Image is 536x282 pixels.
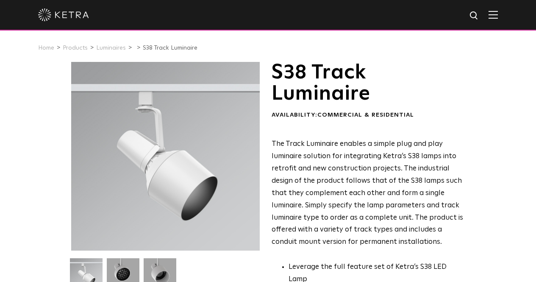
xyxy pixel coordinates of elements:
div: Availability: [272,111,464,120]
img: ketra-logo-2019-white [38,8,89,21]
h1: S38 Track Luminaire [272,62,464,105]
span: The Track Luminaire enables a simple plug and play luminaire solution for integrating Ketra’s S38... [272,140,463,246]
a: Home [38,45,54,51]
img: Hamburger%20Nav.svg [489,11,498,19]
img: search icon [469,11,480,21]
a: S38 Track Luminaire [143,45,197,51]
a: Products [63,45,88,51]
a: Luminaires [96,45,126,51]
span: Commercial & Residential [317,112,414,118]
